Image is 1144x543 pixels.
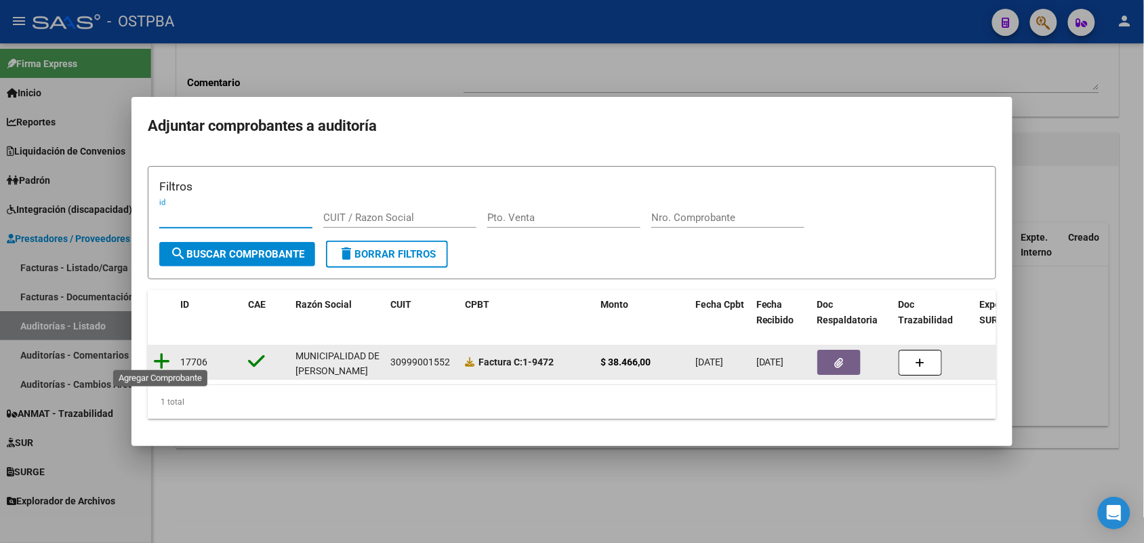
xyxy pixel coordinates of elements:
[248,299,266,310] span: CAE
[180,299,189,310] span: ID
[600,299,628,310] span: Monto
[812,290,893,335] datatable-header-cell: Doc Respaldatoria
[159,178,985,195] h3: Filtros
[980,299,1040,325] span: Expediente SUR Asociado
[390,357,450,367] span: 30999001552
[695,299,744,310] span: Fecha Cpbt
[170,245,186,262] mat-icon: search
[756,299,794,325] span: Fecha Recibido
[338,248,436,260] span: Borrar Filtros
[975,290,1049,335] datatable-header-cell: Expediente SUR Asociado
[326,241,448,268] button: Borrar Filtros
[295,348,380,380] div: MUNICIPALIDAD DE [PERSON_NAME]
[338,245,354,262] mat-icon: delete
[478,357,523,367] span: Factura C:
[459,290,595,335] datatable-header-cell: CPBT
[243,290,290,335] datatable-header-cell: CAE
[893,290,975,335] datatable-header-cell: Doc Trazabilidad
[817,299,878,325] span: Doc Respaldatoria
[899,299,954,325] span: Doc Trazabilidad
[478,357,554,367] strong: 1-9472
[465,299,489,310] span: CPBT
[175,290,243,335] datatable-header-cell: ID
[295,299,352,310] span: Razón Social
[290,290,385,335] datatable-header-cell: Razón Social
[690,290,751,335] datatable-header-cell: Fecha Cpbt
[148,385,996,419] div: 1 total
[695,357,723,367] span: [DATE]
[385,290,459,335] datatable-header-cell: CUIT
[148,113,996,139] h2: Adjuntar comprobantes a auditoría
[170,248,304,260] span: Buscar Comprobante
[390,299,411,310] span: CUIT
[751,290,812,335] datatable-header-cell: Fecha Recibido
[159,242,315,266] button: Buscar Comprobante
[756,357,784,367] span: [DATE]
[180,357,207,367] span: 17706
[595,290,690,335] datatable-header-cell: Monto
[1098,497,1130,529] div: Open Intercom Messenger
[600,357,651,367] strong: $ 38.466,00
